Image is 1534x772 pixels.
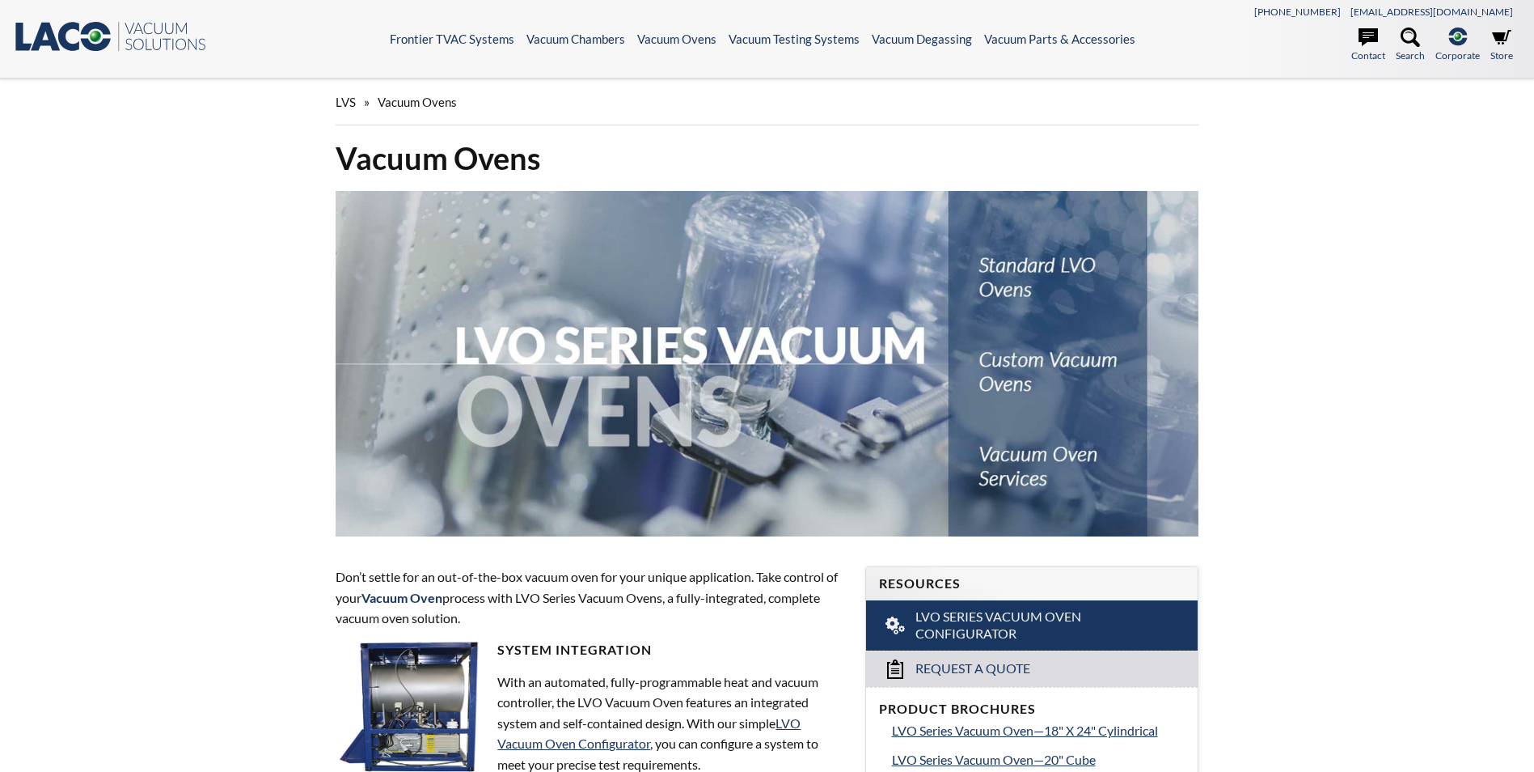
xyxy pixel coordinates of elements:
a: LVO Series Vacuum Oven—18" X 24" Cylindrical [892,720,1185,741]
a: [EMAIL_ADDRESS][DOMAIN_NAME] [1350,6,1513,18]
a: Frontier TVAC Systems [390,32,514,46]
h4: Product Brochures [879,701,1185,718]
div: » [336,79,1198,125]
span: LVO Series Vacuum Oven Configurator [915,609,1150,643]
span: Corporate [1435,48,1480,63]
h4: System Integration [336,642,845,659]
a: Vacuum Degassing [872,32,972,46]
a: Contact [1351,28,1385,63]
a: Store [1490,28,1513,63]
span: Vacuum Ovens [378,95,457,109]
a: Vacuum Testing Systems [729,32,860,46]
a: LVO Series Vacuum Oven—20" Cube [892,749,1185,770]
a: Vacuum Parts & Accessories [984,32,1135,46]
p: Don’t settle for an out-of-the-box vacuum oven for your unique application. Take control of your ... [336,566,845,629]
span: LVO Series Vacuum Oven—18" X 24" Cylindrical [892,723,1158,738]
a: Request a Quote [866,651,1198,687]
h1: Vacuum Ovens [336,138,1198,178]
a: LVO Series Vacuum Oven Configurator [866,600,1198,651]
h4: Resources [879,575,1185,592]
span: LVO Series Vacuum Oven—20" Cube [892,752,1096,767]
img: LVO Series Vacuum Ovens header [336,191,1198,537]
strong: Vacuum Oven [361,590,442,605]
a: [PHONE_NUMBER] [1254,6,1341,18]
span: Request a Quote [915,660,1030,677]
span: LVS [336,95,356,109]
a: Vacuum Ovens [637,32,716,46]
a: Search [1396,28,1425,63]
a: Vacuum Chambers [526,32,625,46]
